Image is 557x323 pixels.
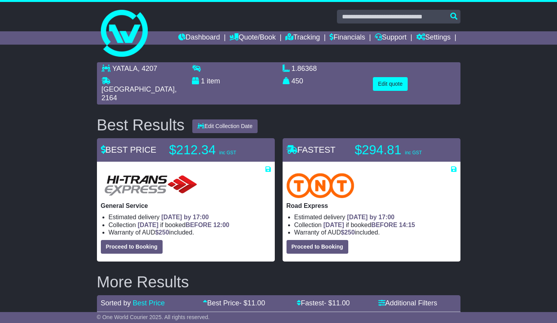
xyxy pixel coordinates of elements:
a: Fastest- $11.00 [297,299,350,307]
div: Best Results [93,116,189,134]
span: BEFORE [371,222,398,228]
a: Dashboard [178,31,220,45]
h2: More Results [97,273,460,291]
span: Sorted by [101,299,131,307]
li: Warranty of AUD included. [109,229,271,236]
a: Additional Filters [378,299,437,307]
a: Best Price [133,299,165,307]
span: 11.00 [247,299,265,307]
a: Best Price- $11.00 [203,299,265,307]
span: 1.86368 [292,65,317,72]
span: inc GST [219,150,236,155]
span: 1 [201,77,205,85]
span: YATALA [112,65,138,72]
span: © One World Courier 2025. All rights reserved. [97,314,210,320]
a: Financials [330,31,365,45]
li: Estimated delivery [294,213,457,221]
span: [DATE] by 17:00 [161,214,209,220]
span: , 2164 [102,85,177,102]
span: 450 [292,77,303,85]
span: 250 [344,229,355,236]
span: inc GST [405,150,422,155]
button: Proceed to Booking [101,240,163,254]
a: Quote/Book [229,31,276,45]
span: FASTEST [287,145,336,155]
span: if booked [323,222,415,228]
img: TNT Domestic: Road Express [287,173,355,198]
span: 250 [159,229,169,236]
span: BEFORE [186,222,212,228]
button: Edit quote [373,77,408,91]
span: 12:00 [213,222,229,228]
span: $ [155,229,169,236]
li: Estimated delivery [109,213,271,221]
span: [DATE] by 17:00 [347,214,395,220]
span: [DATE] [323,222,344,228]
span: - $ [239,299,265,307]
li: Collection [109,221,271,229]
img: HiTrans: General Service [101,173,201,198]
span: , 4207 [138,65,157,72]
button: Proceed to Booking [287,240,348,254]
span: 14:15 [399,222,415,228]
span: $ [341,229,355,236]
span: - $ [324,299,350,307]
span: [GEOGRAPHIC_DATA] [102,85,175,93]
span: 11.00 [332,299,350,307]
p: General Service [101,202,271,209]
span: BEST PRICE [101,145,156,155]
span: [DATE] [138,222,158,228]
a: Support [375,31,407,45]
span: if booked [138,222,229,228]
button: Edit Collection Date [192,119,258,133]
p: $212.34 [169,142,267,158]
span: item [207,77,220,85]
p: Road Express [287,202,457,209]
li: Warranty of AUD included. [294,229,457,236]
a: Settings [416,31,451,45]
li: Collection [294,221,457,229]
p: $294.81 [355,142,453,158]
a: Tracking [285,31,320,45]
